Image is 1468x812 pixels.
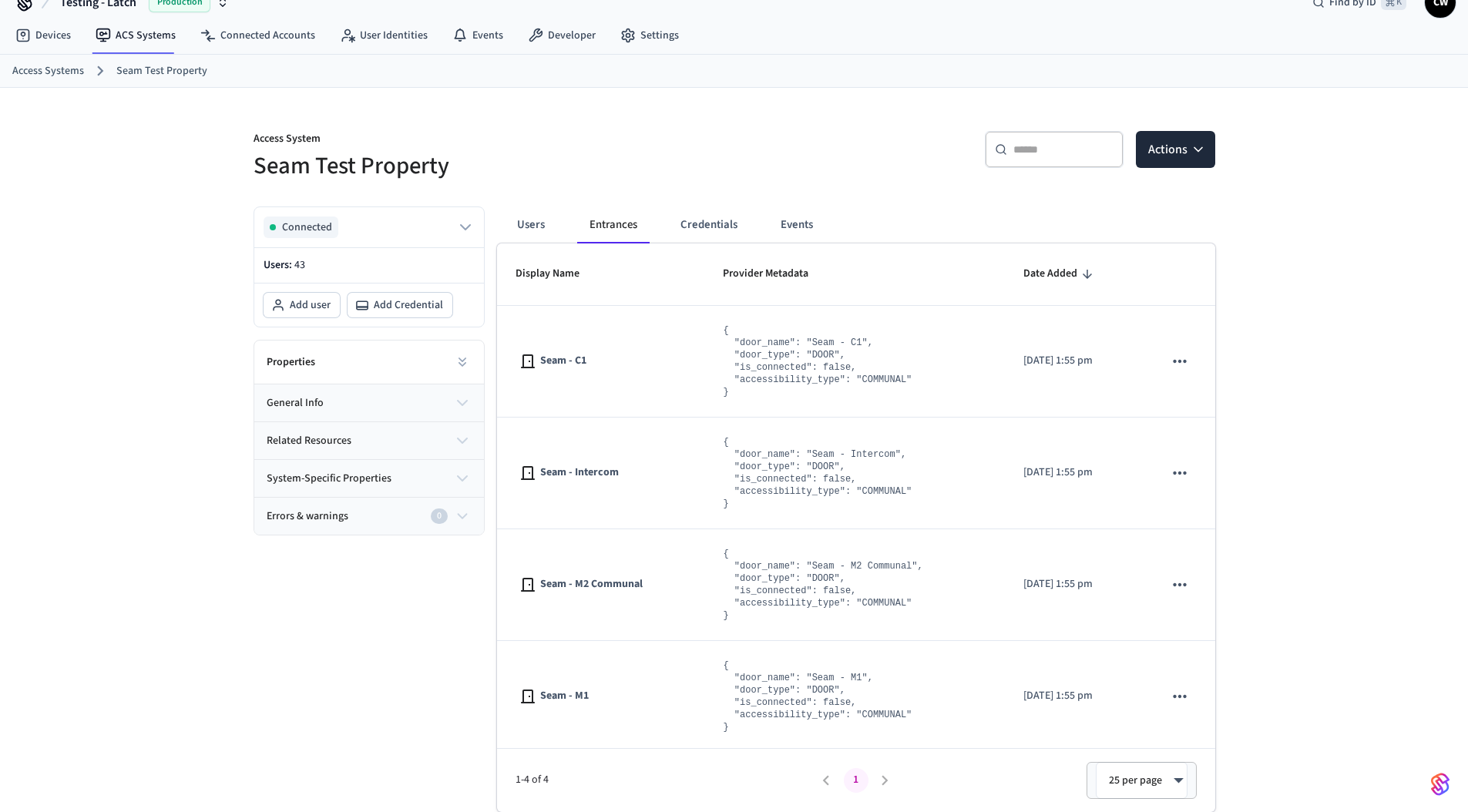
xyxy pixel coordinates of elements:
button: system-specific properties [254,460,484,497]
span: Add user [290,297,331,313]
p: [DATE] 1:55 pm [1023,465,1127,481]
button: Credentials [668,206,750,243]
a: Settings [608,22,691,49]
span: Display Name [516,262,600,286]
h2: Properties [267,354,315,370]
button: general info [254,384,484,421]
p: Access System [254,131,725,150]
span: Errors & warnings [267,508,348,525]
table: sticky table [497,243,1215,752]
a: Events [440,22,516,49]
pre: { "door_name": "Seam - C1", "door_type": "DOOR", "is_connected": false, "accessibility_type": "CO... [723,324,912,398]
button: Events [768,206,825,243]
a: Connected Accounts [188,22,328,49]
span: general info [267,395,324,411]
button: Add user [264,293,340,317]
button: Users [503,206,559,243]
span: system-specific properties [267,471,391,487]
button: related resources [254,422,484,459]
button: page 1 [844,768,868,793]
pre: { "door_name": "Seam - M1", "door_type": "DOOR", "is_connected": false, "accessibility_type": "CO... [723,659,912,733]
p: [DATE] 1:55 pm [1023,353,1127,369]
button: Errors & warnings0 [254,498,484,535]
span: Date Added [1023,262,1077,286]
a: Developer [516,22,608,49]
p: [DATE] 1:55 pm [1023,576,1127,592]
span: 1-4 of 4 [516,772,812,788]
button: Entrances [577,206,650,243]
a: ACS Systems [83,22,188,49]
button: Add Credential [348,293,452,317]
button: Connected [264,216,475,238]
a: Seam Test Property [116,63,207,79]
a: Devices [3,22,83,49]
button: Actions [1136,131,1215,168]
span: Date Added [1023,262,1097,286]
a: Access Systems [12,63,84,79]
nav: pagination navigation [812,768,900,793]
span: Seam - M1 [540,688,589,704]
span: Connected [282,220,332,235]
span: 43 [294,257,305,273]
p: Users: [264,257,475,273]
span: related resources [267,433,351,449]
pre: { "door_name": "Seam - Intercom", "door_type": "DOOR", "is_connected": false, "accessibility_type... [723,436,912,510]
p: [DATE] 1:55 pm [1023,688,1127,704]
span: Seam - M2 Communal [540,576,643,592]
pre: { "door_name": "Seam - M2 Communal", "door_type": "DOOR", "is_connected": false, "accessibility_t... [723,548,922,622]
div: 0 [431,508,448,524]
span: Provider Metadata [723,262,828,286]
div: 25 per page [1096,762,1188,799]
span: Add Credential [374,297,443,313]
img: SeamLogoGradient.69752ec5.svg [1431,772,1450,797]
a: User Identities [328,22,440,49]
span: Seam - C1 [540,353,586,369]
span: Seam - Intercom [540,465,619,481]
h5: Seam Test Property [254,150,725,182]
